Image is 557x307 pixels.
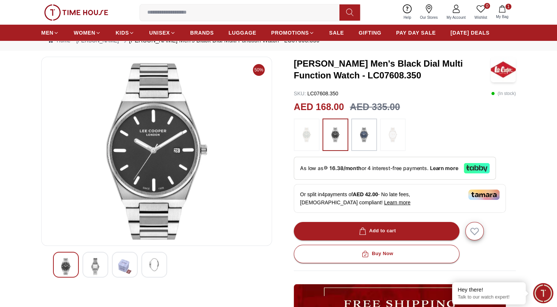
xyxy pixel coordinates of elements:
img: ... [355,122,373,147]
h3: [PERSON_NAME] Men's Black Dial Multi Function Watch - LC07608.350 [294,58,491,81]
p: ( In stock ) [491,90,516,97]
span: PROMOTIONS [271,29,309,36]
a: LUGGAGE [229,26,257,39]
img: Lee Cooper Men's Green Dial Multi Function Watch - LC07608.270 [59,258,73,275]
a: KIDS [116,26,134,39]
span: KIDS [116,29,129,36]
h2: AED 168.00 [294,100,344,114]
img: Lee Cooper Men's Green Dial Multi Function Watch - LC07608.270 [118,258,131,275]
div: Or split in 4 payments of - No late fees, [DEMOGRAPHIC_DATA] compliant! [294,184,506,213]
span: 1 [505,4,511,10]
span: My Account [444,15,469,20]
img: Lee Cooper Men's Black Dial Multi Function Watch - LC07608.350 [491,57,516,82]
span: MEN [41,29,53,36]
span: BRANDS [190,29,214,36]
a: UNISEX [149,26,175,39]
img: ... [384,122,402,147]
img: Lee Cooper Men's Green Dial Multi Function Watch - LC07608.270 [47,63,266,240]
div: Chat Widget [533,283,553,303]
span: GIFTING [359,29,381,36]
img: Tamara [468,190,500,200]
a: BRANDS [190,26,214,39]
a: 0Wishlist [470,3,491,22]
span: WOMEN [74,29,95,36]
span: SKU : [294,91,306,96]
p: LC07608.350 [294,90,338,97]
div: Add to cart [357,227,396,235]
button: Add to cart [294,222,459,240]
div: Hey there! [458,286,520,293]
img: ... [44,4,108,21]
span: My Bag [493,14,511,20]
a: PROMOTIONS [271,26,314,39]
span: 0 [484,3,490,9]
button: 1My Bag [491,4,513,21]
span: LUGGAGE [229,29,257,36]
img: ... [326,122,345,147]
button: Buy Now [294,245,459,263]
span: Wishlist [472,15,490,20]
a: [DATE] DEALS [451,26,490,39]
a: PAY DAY SALE [396,26,436,39]
img: Lee Cooper Men's Green Dial Multi Function Watch - LC07608.270 [89,258,102,275]
h3: AED 335.00 [350,100,400,114]
span: SALE [329,29,344,36]
img: Lee Cooper Men's Green Dial Multi Function Watch - LC07608.270 [148,258,161,271]
span: [DATE] DEALS [451,29,490,36]
span: Learn more [384,200,410,205]
span: Help [401,15,414,20]
a: GIFTING [359,26,381,39]
p: Talk to our watch expert! [458,294,520,300]
span: 50% [253,64,265,76]
a: WOMEN [74,26,101,39]
a: Help [399,3,416,22]
a: SALE [329,26,344,39]
img: ... [297,122,316,147]
div: Buy Now [360,250,393,258]
span: Our Stores [417,15,441,20]
span: PAY DAY SALE [396,29,436,36]
a: Our Stores [416,3,442,22]
a: MEN [41,26,59,39]
span: AED 42.00 [353,191,378,197]
span: UNISEX [149,29,170,36]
